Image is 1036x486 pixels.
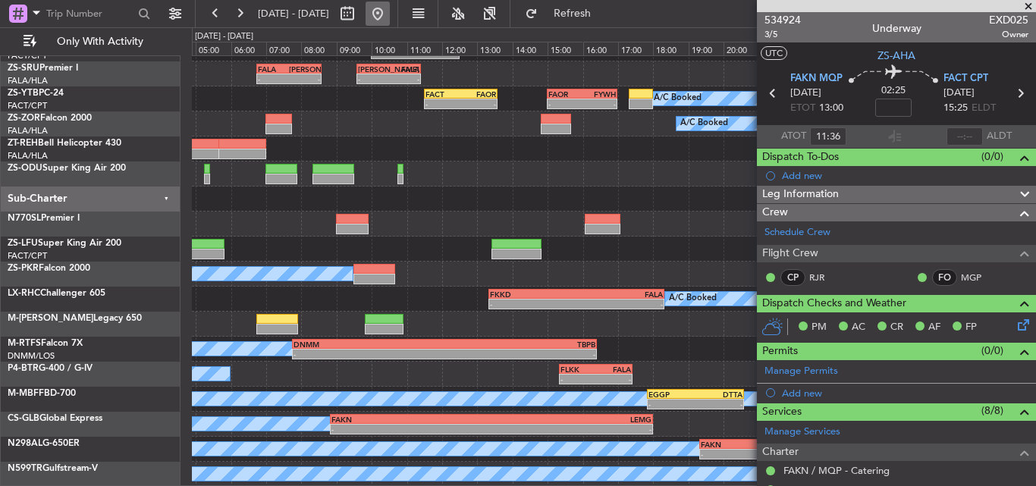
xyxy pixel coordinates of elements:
[518,2,609,26] button: Refresh
[761,46,787,60] button: UTC
[560,365,596,374] div: FLKK
[560,375,596,384] div: -
[258,7,329,20] span: [DATE] - [DATE]
[425,89,461,99] div: FACT
[809,271,843,284] a: RJR
[8,339,41,348] span: M-RTFS
[8,414,102,423] a: CS-GLBGlobal Express
[331,425,491,434] div: -
[932,269,957,286] div: FO
[8,350,55,362] a: DNMM/LOS
[881,83,906,99] span: 02:25
[8,164,42,173] span: ZS-ODU
[972,101,996,116] span: ELDT
[762,245,818,262] span: Flight Crew
[987,129,1012,144] span: ALDT
[783,464,890,477] a: FAKN / MQP - Catering
[981,149,1003,165] span: (0/0)
[943,86,975,101] span: [DATE]
[762,343,798,360] span: Permits
[872,20,921,36] div: Underway
[981,343,1003,359] span: (0/0)
[8,364,39,373] span: P4-BTR
[764,28,801,41] span: 3/5
[819,101,843,116] span: 13:00
[8,239,38,248] span: ZS-LFU
[548,99,582,108] div: -
[372,42,407,55] div: 10:00
[8,114,40,123] span: ZS-ZOR
[762,403,802,421] span: Services
[358,64,389,74] div: [PERSON_NAME]
[46,2,133,25] input: Trip Number
[541,8,604,19] span: Refresh
[8,389,44,398] span: M-MBFF
[576,290,663,299] div: FALA
[8,89,64,98] a: ZS-YTBPC-24
[8,364,93,373] a: P4-BTRG-400 / G-IV
[39,36,160,47] span: Only With Activity
[780,269,805,286] div: CP
[582,99,617,108] div: -
[764,425,840,440] a: Manage Services
[8,439,42,448] span: N298AL
[460,99,496,108] div: -
[444,350,595,359] div: -
[196,42,231,55] div: 05:00
[695,400,742,409] div: -
[790,101,815,116] span: ETOT
[669,287,717,310] div: A/C Booked
[490,299,576,309] div: -
[8,114,92,123] a: ZS-ZORFalcon 2000
[389,64,420,74] div: FALA
[337,42,372,55] div: 09:00
[648,390,695,399] div: EGGP
[762,444,799,461] span: Charter
[724,42,758,55] div: 20:00
[8,75,48,86] a: FALA/HLA
[231,42,266,55] div: 06:00
[8,150,48,161] a: FALA/HLA
[8,264,90,273] a: ZS-PKRFalcon 2000
[8,314,93,323] span: M-[PERSON_NAME]
[548,42,582,55] div: 15:00
[491,425,651,434] div: -
[301,42,336,55] div: 08:00
[425,99,461,108] div: -
[258,74,289,83] div: -
[764,225,830,240] a: Schedule Crew
[477,42,512,55] div: 13:00
[8,64,39,73] span: ZS-SRU
[618,42,653,55] div: 17:00
[8,289,40,298] span: LX-RHC
[764,364,838,379] a: Manage Permits
[491,415,651,424] div: LEMG
[8,289,105,298] a: LX-RHCChallenger 605
[195,30,253,43] div: [DATE] - [DATE]
[358,74,389,83] div: -
[17,30,165,54] button: Only With Activity
[928,320,940,335] span: AF
[289,64,320,74] div: [PERSON_NAME]
[576,299,663,309] div: -
[8,89,39,98] span: ZS-YTB
[989,28,1028,41] span: Owner
[583,42,618,55] div: 16:00
[961,271,995,284] a: MGP
[812,320,827,335] span: PM
[389,74,420,83] div: -
[513,42,548,55] div: 14:00
[582,89,617,99] div: FYWH
[810,127,846,146] input: --:--
[8,64,78,73] a: ZS-SRUPremier I
[266,42,301,55] div: 07:00
[8,164,126,173] a: ZS-ODUSuper King Air 200
[595,375,631,384] div: -
[790,71,843,86] span: FAKN MQP
[782,169,1028,182] div: Add new
[8,250,47,262] a: FACT/CPT
[8,50,47,61] a: FACT/CPT
[781,129,806,144] span: ATOT
[762,149,839,166] span: Dispatch To-Dos
[8,214,41,223] span: N770SL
